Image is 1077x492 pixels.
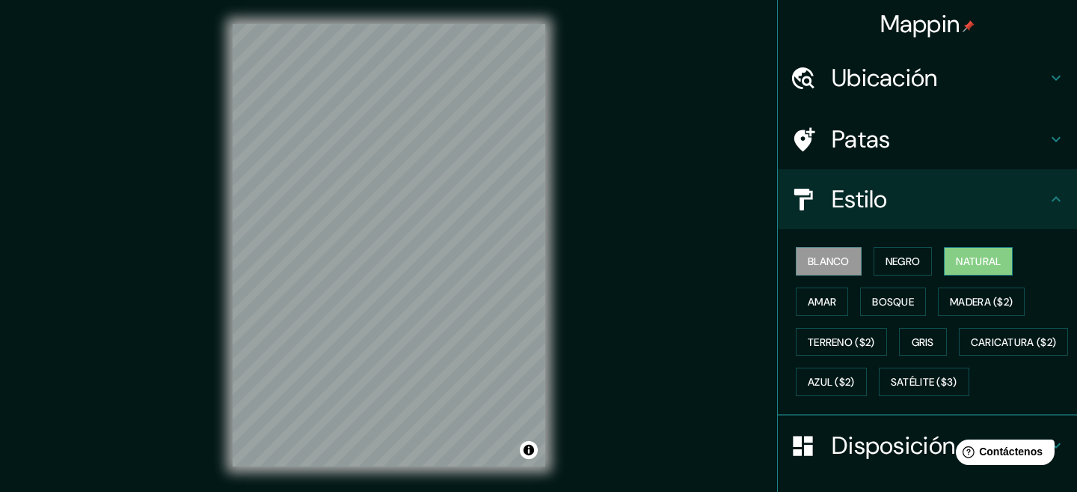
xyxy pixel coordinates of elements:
button: Satélite ($3) [879,368,969,396]
font: Terreno ($2) [808,335,875,349]
button: Azul ($2) [796,368,867,396]
font: Estilo [832,183,888,215]
button: Amar [796,288,848,316]
button: Blanco [796,247,862,276]
font: Satélite ($3) [891,376,957,389]
button: Activar o desactivar atribución [520,441,538,459]
button: Bosque [860,288,926,316]
font: Patas [832,124,891,155]
font: Azul ($2) [808,376,855,389]
font: Disposición [832,430,955,461]
font: Blanco [808,255,850,268]
img: pin-icon.png [963,20,975,32]
font: Bosque [872,295,914,309]
button: Terreno ($2) [796,328,887,356]
font: Caricatura ($2) [971,335,1057,349]
button: Caricatura ($2) [959,328,1069,356]
font: Mappin [880,8,960,40]
div: Estilo [778,169,1077,229]
button: Madera ($2) [938,288,1025,316]
font: Gris [912,335,934,349]
div: Patas [778,109,1077,169]
div: Disposición [778,416,1077,476]
iframe: Lanzador de widgets de ayuda [944,434,1061,476]
div: Ubicación [778,48,1077,108]
button: Gris [899,328,947,356]
font: Ubicación [832,62,938,94]
button: Negro [874,247,933,276]
canvas: Mapa [233,24,545,467]
font: Natural [956,255,1001,268]
font: Negro [886,255,921,268]
button: Natural [944,247,1013,276]
font: Madera ($2) [950,295,1013,309]
font: Amar [808,295,836,309]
